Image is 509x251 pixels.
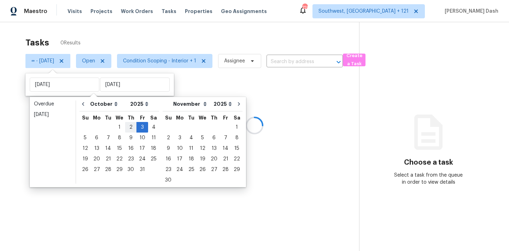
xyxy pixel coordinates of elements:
div: 30 [163,175,174,185]
select: Year [212,99,234,109]
div: 14 [103,143,114,153]
div: Thu Oct 02 2025 [125,122,136,133]
div: Tue Oct 07 2025 [103,133,114,143]
div: Sun Oct 05 2025 [80,133,91,143]
div: 23 [125,154,136,164]
div: Sat Oct 04 2025 [148,122,159,133]
div: 4 [186,133,197,143]
div: 16 [125,143,136,153]
div: 7 [220,133,231,143]
div: Mon Nov 24 2025 [174,164,186,175]
div: 9 [163,143,174,153]
div: Thu Oct 23 2025 [125,154,136,164]
div: Thu Nov 13 2025 [208,143,220,154]
div: Fri Nov 28 2025 [220,164,231,175]
div: Sat Nov 01 2025 [231,122,242,133]
abbr: Wednesday [199,115,206,120]
div: 18 [186,154,197,164]
abbr: Friday [223,115,228,120]
div: Tue Oct 28 2025 [103,164,114,175]
div: 21 [220,154,231,164]
div: 11 [148,133,159,143]
div: Mon Nov 17 2025 [174,154,186,164]
div: Mon Oct 13 2025 [91,143,103,154]
div: 729 [302,4,307,11]
div: Wed Oct 01 2025 [114,122,125,133]
select: Year [128,99,150,109]
div: Mon Oct 20 2025 [91,154,103,164]
div: Tue Oct 21 2025 [103,154,114,164]
abbr: Monday [93,115,101,120]
div: Sat Nov 29 2025 [231,164,242,175]
div: 10 [174,143,186,153]
abbr: Saturday [234,115,240,120]
div: Mon Nov 03 2025 [174,133,186,143]
div: Fri Nov 14 2025 [220,143,231,154]
div: 16 [163,154,174,164]
div: Sun Nov 02 2025 [163,133,174,143]
div: 22 [231,154,242,164]
div: 3 [136,122,148,132]
abbr: Tuesday [188,115,194,120]
div: 13 [91,143,103,153]
div: Wed Oct 15 2025 [114,143,125,154]
div: 21 [103,154,114,164]
div: Sat Oct 18 2025 [148,143,159,154]
div: 28 [103,165,114,175]
div: 31 [136,165,148,175]
div: 7 [103,133,114,143]
div: Tue Oct 14 2025 [103,143,114,154]
select: Month [171,99,212,109]
div: Tue Nov 18 2025 [186,154,197,164]
div: 11 [186,143,197,153]
div: 1 [114,122,125,132]
button: Go to previous month [78,97,88,111]
div: Sat Oct 11 2025 [148,133,159,143]
button: Go to next month [234,97,244,111]
div: 22 [114,154,125,164]
div: Thu Oct 30 2025 [125,164,136,175]
abbr: Thursday [211,115,217,120]
div: [DATE] [34,111,71,118]
div: 17 [136,143,148,153]
div: 3 [174,133,186,143]
div: Fri Oct 24 2025 [136,154,148,164]
div: 23 [163,165,174,175]
div: 20 [208,154,220,164]
div: Tue Nov 04 2025 [186,133,197,143]
div: 4 [148,122,159,132]
div: Sat Nov 15 2025 [231,143,242,154]
div: 19 [197,154,208,164]
div: 1 [231,122,242,132]
div: Tue Nov 25 2025 [186,164,197,175]
abbr: Friday [140,115,145,120]
div: Sun Oct 19 2025 [80,154,91,164]
div: 10 [136,133,148,143]
div: 15 [114,143,125,153]
div: 2 [125,122,136,132]
div: 18 [148,143,159,153]
div: 25 [148,154,159,164]
div: 20 [91,154,103,164]
div: Thu Nov 06 2025 [208,133,220,143]
div: Fri Oct 17 2025 [136,143,148,154]
abbr: Sunday [165,115,172,120]
abbr: Thursday [128,115,134,120]
div: 27 [208,165,220,175]
div: 2 [163,133,174,143]
div: Fri Oct 10 2025 [136,133,148,143]
div: 28 [220,165,231,175]
div: Thu Nov 27 2025 [208,164,220,175]
div: Sun Oct 12 2025 [80,143,91,154]
div: Mon Oct 27 2025 [91,164,103,175]
div: Sun Nov 16 2025 [163,154,174,164]
div: Wed Nov 05 2025 [197,133,208,143]
abbr: Wednesday [116,115,123,120]
div: Sun Nov 09 2025 [163,143,174,154]
div: Sat Nov 08 2025 [231,133,242,143]
div: Wed Oct 29 2025 [114,164,125,175]
div: Wed Oct 08 2025 [114,133,125,143]
div: 12 [80,143,91,153]
div: 8 [114,133,125,143]
div: 26 [80,165,91,175]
